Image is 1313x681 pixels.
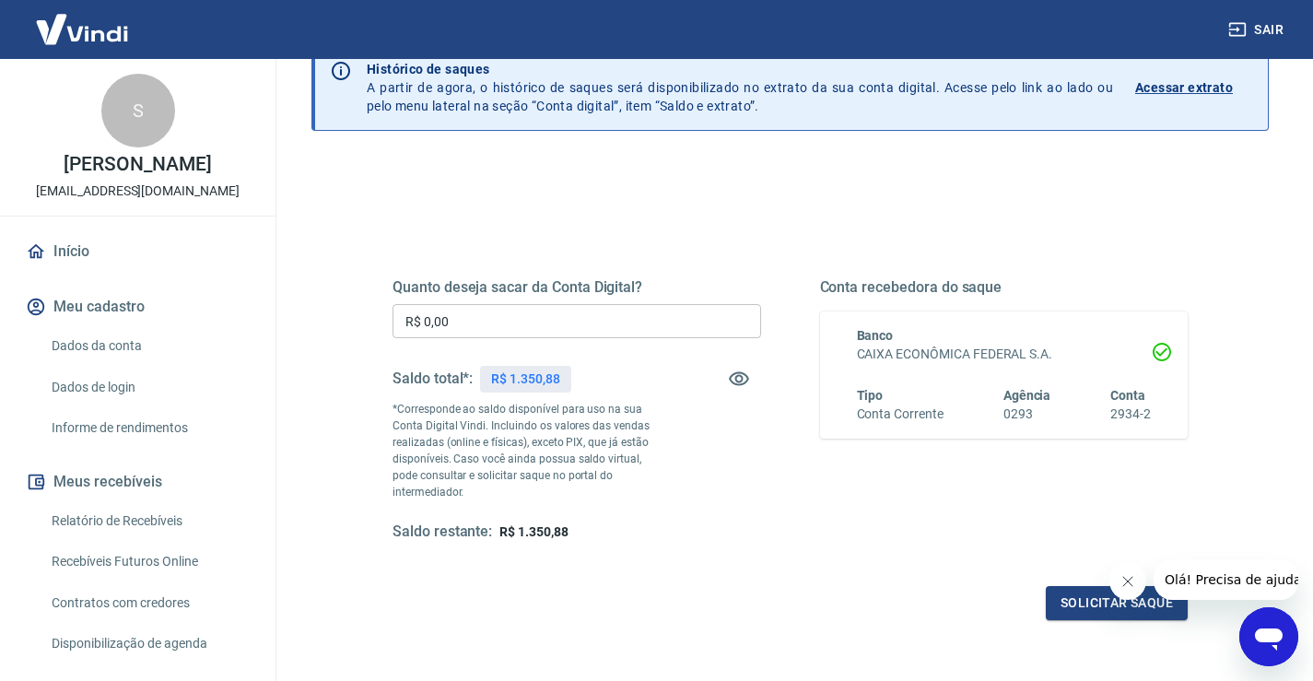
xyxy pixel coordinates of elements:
button: Sair [1225,13,1291,47]
h5: Saldo total*: [393,370,473,388]
div: S [101,74,175,147]
button: Solicitar saque [1046,586,1188,620]
p: Acessar extrato [1135,78,1233,97]
h5: Saldo restante: [393,522,492,542]
a: Início [22,231,253,272]
h6: 2934-2 [1110,405,1151,424]
a: Dados da conta [44,327,253,365]
span: Banco [857,328,894,343]
h6: 0293 [1003,405,1051,424]
iframe: Fechar mensagem [1109,563,1146,600]
h5: Quanto deseja sacar da Conta Digital? [393,278,761,297]
a: Acessar extrato [1135,60,1253,115]
span: Conta [1110,388,1145,403]
a: Contratos com credores [44,584,253,622]
p: *Corresponde ao saldo disponível para uso na sua Conta Digital Vindi. Incluindo os valores das ve... [393,401,669,500]
iframe: Mensagem da empresa [1154,559,1298,600]
a: Relatório de Recebíveis [44,502,253,540]
a: Dados de login [44,369,253,406]
h5: Conta recebedora do saque [820,278,1189,297]
h6: CAIXA ECONÔMICA FEDERAL S.A. [857,345,1152,364]
button: Meus recebíveis [22,462,253,502]
span: Olá! Precisa de ajuda? [11,13,155,28]
h6: Conta Corrente [857,405,944,424]
a: Recebíveis Futuros Online [44,543,253,581]
p: R$ 1.350,88 [491,370,559,389]
span: R$ 1.350,88 [499,524,568,539]
img: Vindi [22,1,142,57]
a: Informe de rendimentos [44,409,253,447]
p: A partir de agora, o histórico de saques será disponibilizado no extrato da sua conta digital. Ac... [367,60,1113,115]
a: Disponibilização de agenda [44,625,253,663]
p: [PERSON_NAME] [64,155,211,174]
button: Meu cadastro [22,287,253,327]
p: [EMAIL_ADDRESS][DOMAIN_NAME] [36,182,240,201]
span: Agência [1003,388,1051,403]
span: Tipo [857,388,884,403]
p: Histórico de saques [367,60,1113,78]
iframe: Botão para abrir a janela de mensagens [1239,607,1298,666]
